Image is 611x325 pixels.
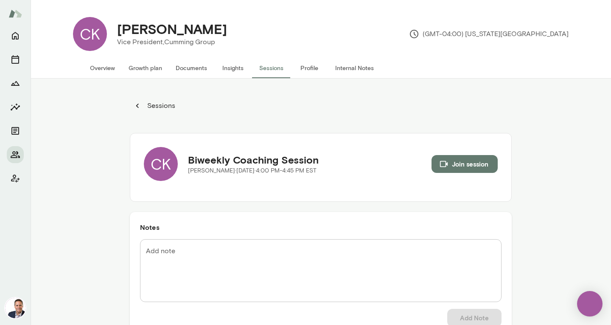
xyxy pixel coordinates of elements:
[73,17,107,51] div: CK
[7,27,24,44] button: Home
[7,51,24,68] button: Sessions
[5,298,25,318] img: Jon Fraser
[8,6,22,22] img: Mento
[7,146,24,163] button: Members
[409,29,569,39] p: (GMT-04:00) [US_STATE][GEOGRAPHIC_DATA]
[7,122,24,139] button: Documents
[252,58,290,78] button: Sessions
[7,75,24,92] button: Growth Plan
[117,21,227,37] h4: [PERSON_NAME]
[130,97,180,114] button: Sessions
[328,58,381,78] button: Internal Notes
[7,99,24,116] button: Insights
[7,170,24,187] button: Client app
[290,58,328,78] button: Profile
[188,153,319,167] h5: Biweekly Coaching Session
[169,58,214,78] button: Documents
[122,58,169,78] button: Growth plan
[146,101,175,111] p: Sessions
[214,58,252,78] button: Insights
[117,37,227,47] p: Vice President, Cumming Group
[432,155,498,173] button: Join session
[188,167,319,175] p: [PERSON_NAME] · [DATE] · 4:00 PM-4:45 PM EST
[144,147,178,181] div: CK
[83,58,122,78] button: Overview
[140,222,502,232] h6: Notes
